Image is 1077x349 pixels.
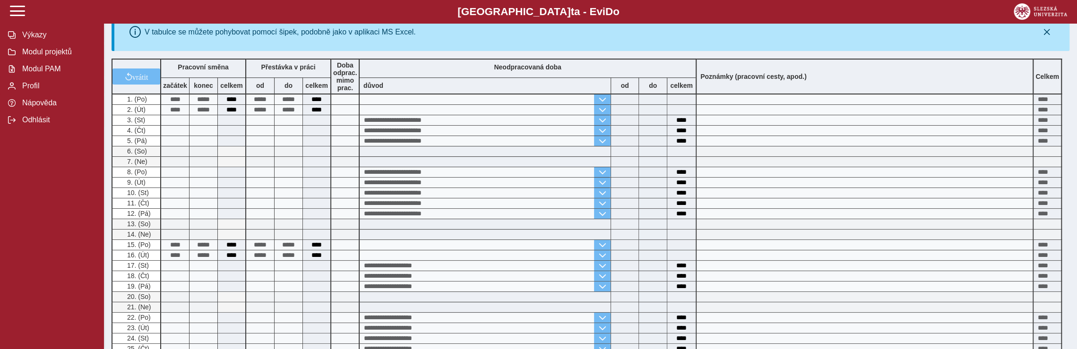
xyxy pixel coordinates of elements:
[19,116,96,124] span: Odhlásit
[125,137,147,145] span: 5. (Pá)
[1035,73,1059,80] b: Celkem
[218,82,245,89] b: celkem
[1014,3,1067,20] img: logo_web_su.png
[494,63,561,71] b: Neodpracovaná doba
[125,272,149,280] span: 18. (Čt)
[275,82,302,89] b: do
[125,230,151,238] span: 14. (Ne)
[125,251,149,259] span: 16. (Út)
[112,68,160,85] button: vrátit
[125,179,146,186] span: 9. (Út)
[125,189,149,196] span: 10. (St)
[161,82,189,89] b: začátek
[639,82,667,89] b: do
[605,6,613,17] span: D
[125,147,147,155] span: 6. (So)
[125,314,151,321] span: 22. (Po)
[19,65,96,73] span: Modul PAM
[132,73,148,80] span: vrátit
[19,31,96,39] span: Výkazy
[697,73,810,80] b: Poznámky (pracovní cesty, apod.)
[125,210,151,217] span: 12. (Pá)
[125,262,149,269] span: 17. (St)
[333,61,357,92] b: Doba odprac. mimo prac.
[125,241,151,248] span: 15. (Po)
[261,63,315,71] b: Přestávka v práci
[125,334,149,342] span: 24. (St)
[19,48,96,56] span: Modul projektů
[125,293,151,300] span: 20. (So)
[190,82,217,89] b: konec
[303,82,330,89] b: celkem
[570,6,574,17] span: t
[363,82,383,89] b: důvod
[125,220,151,228] span: 13. (So)
[613,6,620,17] span: o
[125,324,149,332] span: 23. (Út)
[667,82,696,89] b: celkem
[125,199,149,207] span: 11. (Čt)
[125,95,147,103] span: 1. (Po)
[125,303,151,311] span: 21. (Ne)
[19,82,96,90] span: Profil
[611,82,638,89] b: od
[125,282,151,290] span: 19. (Pá)
[145,28,416,36] div: V tabulce se můžete pohybovat pomocí šipek, podobně jako v aplikaci MS Excel.
[28,6,1049,18] b: [GEOGRAPHIC_DATA] a - Evi
[19,99,96,107] span: Nápověda
[125,168,147,176] span: 8. (Po)
[125,127,146,134] span: 4. (Čt)
[178,63,228,71] b: Pracovní směna
[246,82,274,89] b: od
[125,116,145,124] span: 3. (St)
[125,106,146,113] span: 2. (Út)
[125,158,147,165] span: 7. (Ne)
